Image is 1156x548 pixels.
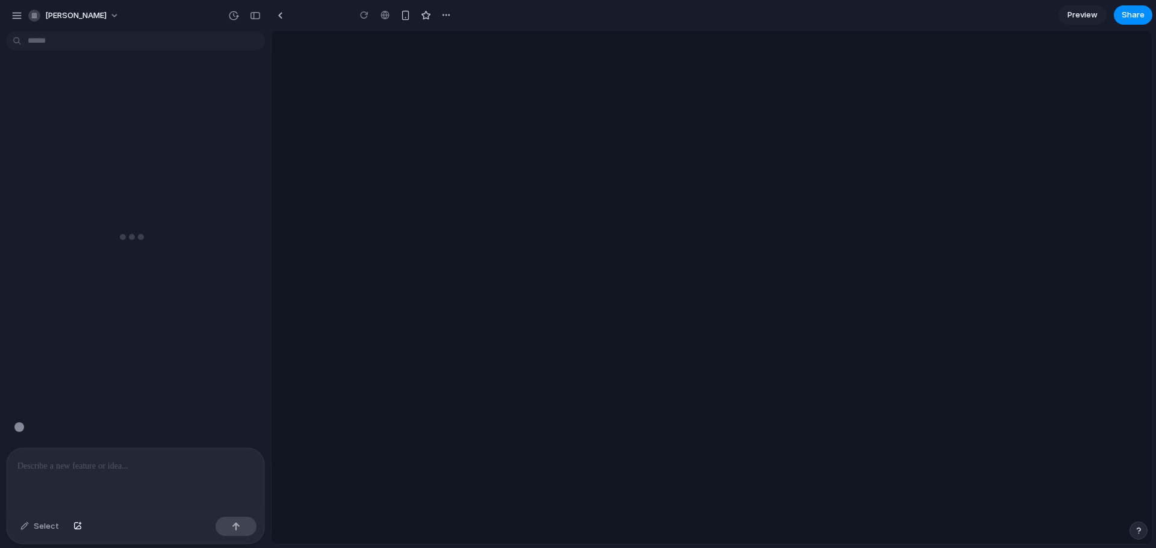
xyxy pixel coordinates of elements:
span: [PERSON_NAME] [45,10,107,22]
button: Share [1114,5,1152,25]
span: Share [1122,9,1145,21]
span: Preview [1067,9,1098,21]
a: Preview [1058,5,1107,25]
button: [PERSON_NAME] [23,6,125,25]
